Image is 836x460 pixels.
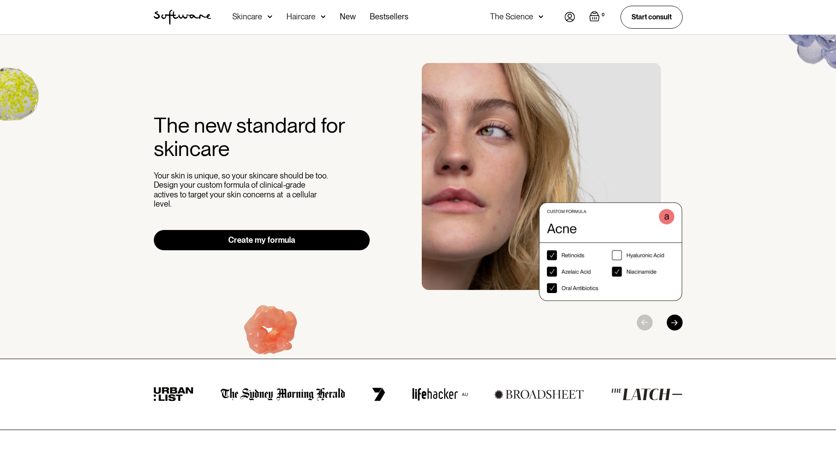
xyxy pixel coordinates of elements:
a: home [154,10,211,25]
p: Your skin is unique, so your skincare should be too. Design your custom formula of clinical-grade... [154,171,330,209]
img: Software Logo [154,10,211,25]
a: Start consult [620,6,683,28]
a: Create my formula [154,230,370,250]
div: 0 [600,11,606,19]
a: Open empty cart [589,11,606,23]
img: the Sydney morning herald logo [221,388,346,401]
img: urban list logo [154,387,194,401]
h2: The new standard for skincare [154,114,370,160]
img: arrow down [321,12,326,21]
img: broadsheet logo [494,390,584,399]
div: Next slide [667,315,683,330]
div: Haircare [286,12,316,21]
img: the latch logo [611,388,682,401]
div: The Science [490,12,533,21]
img: arrow down [539,12,543,21]
img: Hydroquinone (skin lightening agent) [217,280,327,388]
img: arrow down [268,12,272,21]
div: 1 / 3 [422,63,683,301]
div: Skincare [232,12,262,21]
img: lifehacker logo [412,388,468,401]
